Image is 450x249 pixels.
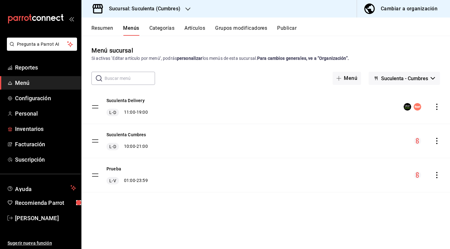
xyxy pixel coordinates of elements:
button: Suculenta Cumbres [106,132,146,138]
span: Personal [15,109,76,118]
button: drag [91,103,99,111]
button: Categorías [149,25,175,36]
span: L-D [108,109,117,116]
button: actions [434,104,440,110]
span: Recomienda Parrot [15,199,76,207]
button: Suculenta - Cumbres [369,72,440,85]
button: open_drawer_menu [69,16,74,21]
span: L-V [108,178,117,184]
span: Facturación [15,140,76,148]
input: Buscar menú [105,72,155,85]
span: Suculenta - Cumbres [381,75,428,81]
div: Si activas ‘Editar artículo por menú’, podrás los menús de esta sucursal. [91,55,440,62]
h3: Sucursal: Suculenta (Cumbres) [104,5,180,13]
span: [PERSON_NAME] [15,214,76,222]
span: Reportes [15,63,76,72]
button: Menú [333,72,361,85]
div: 10:00 - 21:00 [106,143,148,150]
button: Publicar [277,25,297,36]
button: Prueba [106,166,121,172]
button: Menús [123,25,139,36]
button: Grupos modificadores [215,25,267,36]
div: Cambiar a organización [381,4,437,13]
strong: personalizar [177,56,203,61]
span: Inventarios [15,125,76,133]
div: 01:00 - 23:59 [106,177,148,184]
table: menu-maker-table [81,90,450,192]
div: 11:00 - 19:00 [106,109,148,116]
a: Pregunta a Parrot AI [4,45,77,52]
div: Menú sucursal [91,46,133,55]
strong: Para cambios generales, ve a “Organización”. [257,56,349,61]
span: Configuración [15,94,76,102]
span: L-D [108,143,117,150]
div: navigation tabs [91,25,450,36]
button: drag [91,137,99,145]
button: actions [434,172,440,178]
button: Resumen [91,25,113,36]
span: Suscripción [15,155,76,164]
button: drag [91,171,99,179]
button: Artículos [184,25,205,36]
span: Menú [15,79,76,87]
span: Sugerir nueva función [8,240,76,246]
span: Ayuda [15,184,68,192]
button: Pregunta a Parrot AI [7,38,77,51]
span: Pregunta a Parrot AI [17,41,67,48]
button: Suculenta Delivery [106,97,145,104]
button: actions [434,138,440,144]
